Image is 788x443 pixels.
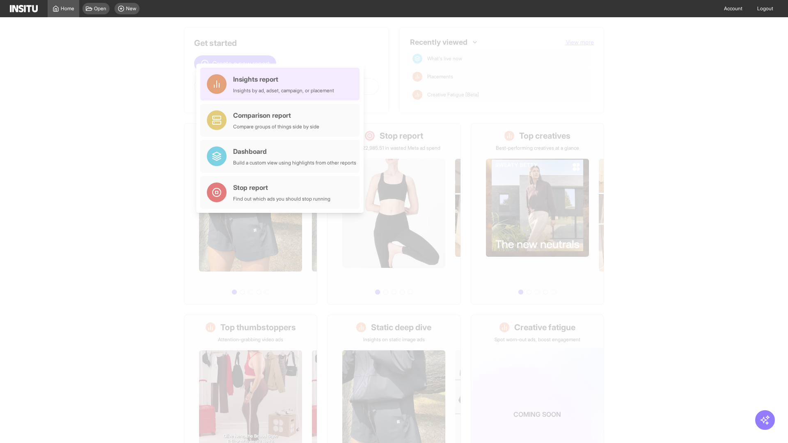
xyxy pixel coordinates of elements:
span: New [126,5,136,12]
div: Comparison report [233,110,319,120]
div: Find out which ads you should stop running [233,196,330,202]
div: Insights by ad, adset, campaign, or placement [233,87,334,94]
div: Stop report [233,183,330,192]
span: Home [61,5,74,12]
div: Dashboard [233,146,356,156]
div: Build a custom view using highlights from other reports [233,160,356,166]
span: Open [94,5,106,12]
div: Compare groups of things side by side [233,123,319,130]
div: Insights report [233,74,334,84]
img: Logo [10,5,38,12]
